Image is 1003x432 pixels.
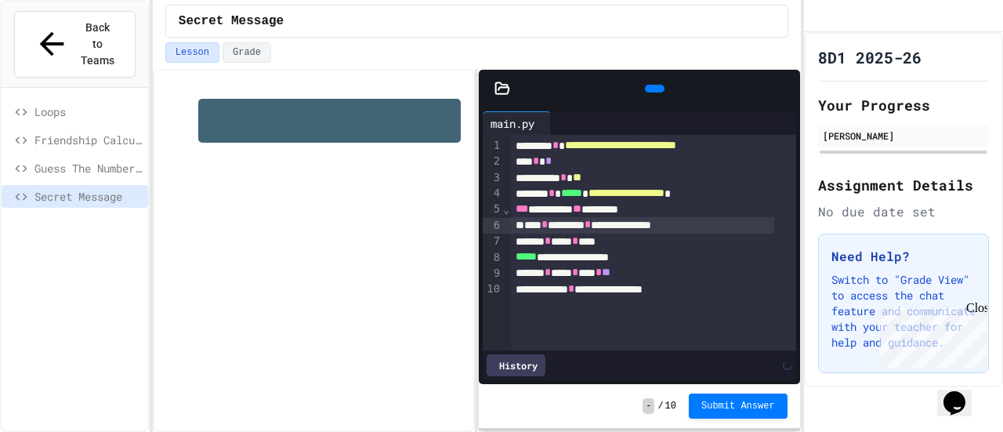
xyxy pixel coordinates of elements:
[483,186,502,201] div: 4
[818,202,989,221] div: No due date set
[502,203,510,216] span: Fold line
[643,398,654,414] span: -
[6,6,108,100] div: Chat with us now!Close
[818,94,989,116] h2: Your Progress
[223,42,271,63] button: Grade
[665,400,676,412] span: 10
[34,132,142,148] span: Friendship Calculator
[823,129,984,143] div: [PERSON_NAME]
[873,301,987,368] iframe: chat widget
[483,138,502,154] div: 1
[14,11,136,78] button: Back to Teams
[483,266,502,281] div: 9
[657,400,663,412] span: /
[831,247,976,266] h3: Need Help?
[34,103,142,120] span: Loops
[483,115,542,132] div: main.py
[818,174,989,196] h2: Assignment Details
[483,234,502,249] div: 7
[483,154,502,169] div: 2
[483,201,502,217] div: 5
[487,354,545,376] div: History
[179,12,284,31] span: Secret Message
[937,369,987,416] iframe: chat widget
[689,394,788,419] button: Submit Answer
[165,42,219,63] button: Lesson
[483,111,551,135] div: main.py
[79,20,116,69] span: Back to Teams
[831,272,976,350] p: Switch to "Grade View" to access the chat feature and communicate with your teacher for help and ...
[34,188,142,205] span: Secret Message
[701,400,775,412] span: Submit Answer
[818,46,922,68] h1: 8D1 2025-26
[483,218,502,234] div: 6
[483,170,502,186] div: 3
[483,281,502,297] div: 10
[483,250,502,266] div: 8
[34,160,142,176] span: Guess The Number Game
